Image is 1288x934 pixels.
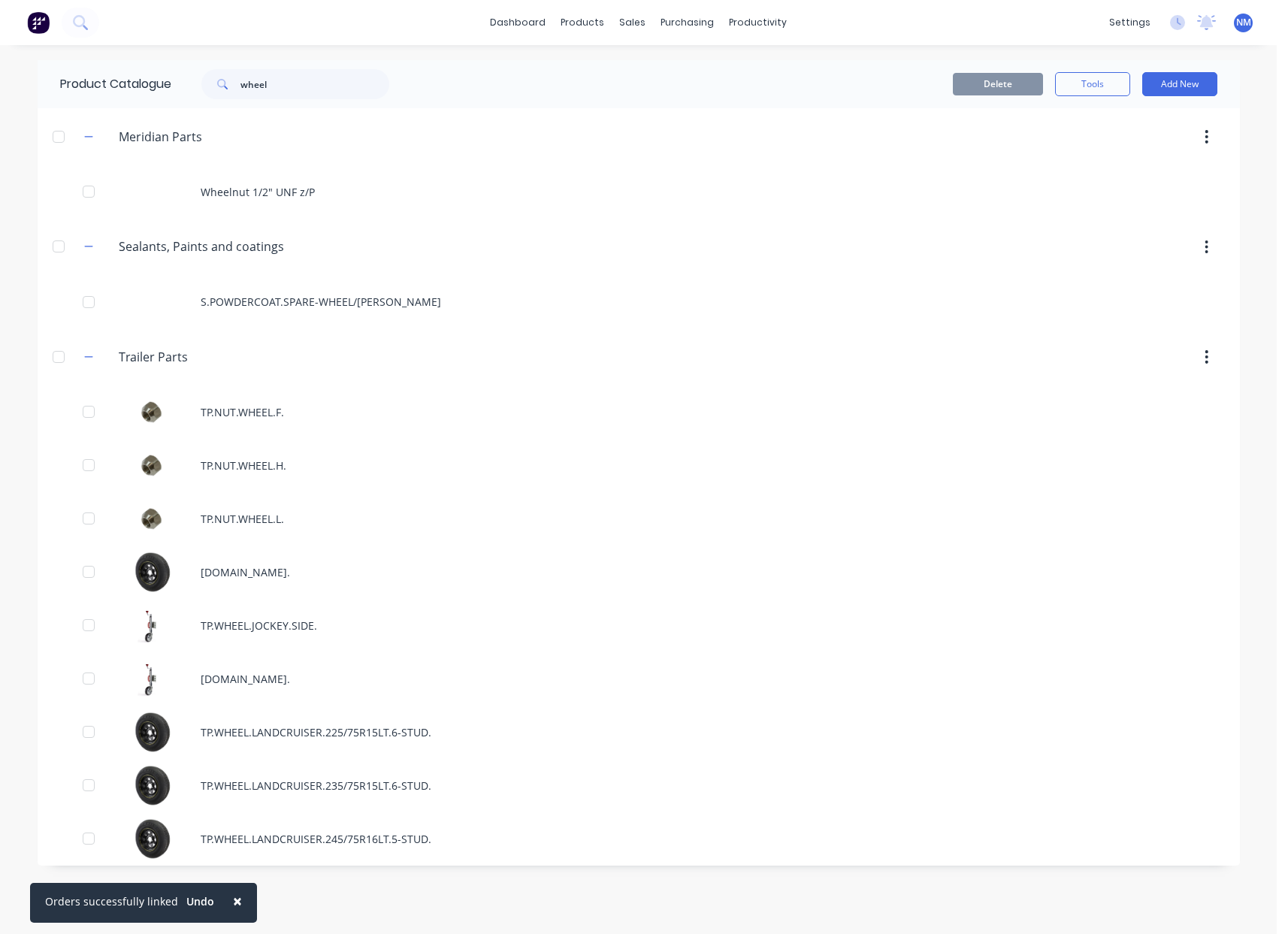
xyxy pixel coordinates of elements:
[119,348,297,366] input: Enter category name
[119,128,297,146] input: Enter category name
[178,890,222,913] button: Undo
[38,652,1240,706] div: TP.WHEEL.JOCKEY.TOP.[DOMAIN_NAME].
[953,73,1043,95] button: Delete
[119,237,297,255] input: Enter category name
[653,11,721,34] div: purchasing
[38,165,1240,219] div: Wheelnut 1/2" UNF z/P
[38,759,1240,812] div: TP.WHEEL.LANDCRUISER.235/75R15LT.6-STUD.TP.WHEEL.LANDCRUISER.235/75R15LT.6-STUD.
[482,11,553,34] a: dashboard
[38,60,171,108] div: Product Catalogue
[38,275,1240,328] div: S.POWDERCOAT.SPARE-WHEEL/[PERSON_NAME]
[1055,72,1130,96] button: Tools
[45,893,178,909] div: Orders successfully linked
[38,385,1240,439] div: TP.NUT.WHEEL.F.TP.NUT.WHEEL.F.
[1236,16,1251,29] span: NM
[38,546,1240,599] div: TP.WHEEL.185R14C.FORD.[DOMAIN_NAME].
[233,890,242,911] span: ×
[240,69,389,99] input: Search...
[612,11,653,34] div: sales
[38,706,1240,759] div: TP.WHEEL.LANDCRUISER.225/75R15LT.6-STUD.TP.WHEEL.LANDCRUISER.225/75R15LT.6-STUD.
[721,11,794,34] div: productivity
[38,492,1240,546] div: TP.NUT.WHEEL.L.TP.NUT.WHEEL.L.
[1102,11,1158,34] div: settings
[38,812,1240,866] div: TP.WHEEL.LANDCRUISER.245/75R16LT.5-STUD.TP.WHEEL.LANDCRUISER.245/75R16LT.5-STUD.
[38,599,1240,652] div: TP.WHEEL.JOCKEY.SIDE.TP.WHEEL.JOCKEY.SIDE.
[38,439,1240,492] div: TP.NUT.WHEEL.H.TP.NUT.WHEEL.H.
[553,11,612,34] div: products
[218,883,257,919] button: Close
[1142,72,1217,96] button: Add New
[27,11,50,34] img: Factory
